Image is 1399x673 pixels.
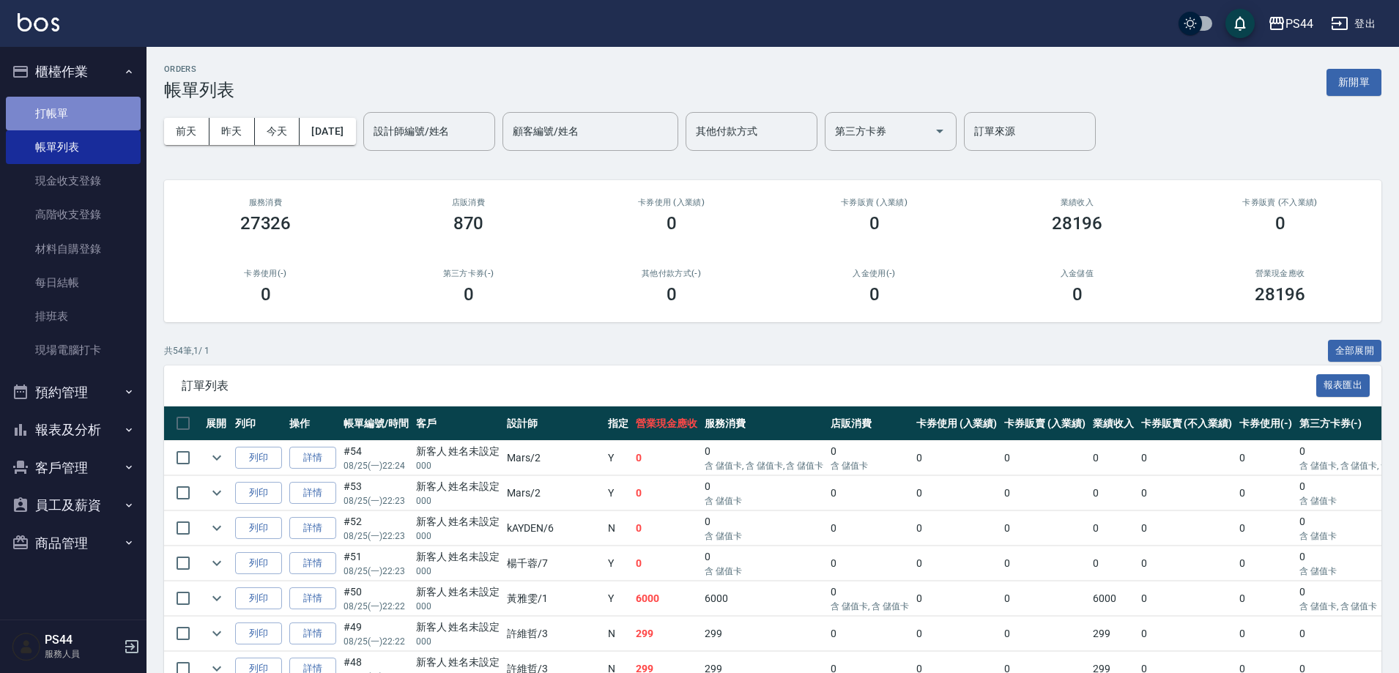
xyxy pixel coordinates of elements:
div: 新客人 姓名未設定 [416,549,500,565]
h3: 服務消費 [182,198,349,207]
td: 0 [701,511,827,546]
th: 客戶 [412,406,504,441]
td: 0 [827,546,913,581]
th: 列印 [231,406,286,441]
td: 0 [1236,581,1296,616]
p: 000 [416,529,500,543]
div: 新客人 姓名未設定 [416,444,500,459]
td: 0 [1236,617,1296,651]
td: Mars /2 [503,476,604,510]
div: 新客人 姓名未設定 [416,514,500,529]
h2: 其他付款方式(-) [587,269,755,278]
button: 前天 [164,118,209,145]
th: 指定 [604,406,632,441]
h3: 28196 [1255,284,1306,305]
button: 列印 [235,622,282,645]
button: 新開單 [1326,69,1381,96]
td: 0 [1138,511,1236,546]
span: 訂單列表 [182,379,1316,393]
td: N [604,617,632,651]
button: 員工及薪資 [6,486,141,524]
td: #50 [340,581,412,616]
button: 報表匯出 [1316,374,1370,397]
div: 新客人 姓名未設定 [416,584,500,600]
th: 卡券使用(-) [1236,406,1296,441]
a: 新開單 [1326,75,1381,89]
p: 08/25 (一) 22:24 [344,459,409,472]
button: 預約管理 [6,373,141,412]
p: 共 54 筆, 1 / 1 [164,344,209,357]
a: 每日結帳 [6,266,141,300]
td: 0 [913,441,1001,475]
th: 操作 [286,406,340,441]
td: #52 [340,511,412,546]
td: 0 [827,511,913,546]
h2: 卡券使用 (入業績) [587,198,755,207]
button: 列印 [235,482,282,505]
a: 詳情 [289,587,336,610]
button: Open [928,119,951,143]
th: 帳單編號/時間 [340,406,412,441]
h3: 0 [869,284,880,305]
div: PS44 [1285,15,1313,33]
a: 詳情 [289,622,336,645]
td: 0 [913,581,1001,616]
div: 新客人 姓名未設定 [416,655,500,670]
th: 業績收入 [1089,406,1138,441]
h3: 27326 [240,213,292,234]
td: 0 [913,617,1001,651]
p: 服務人員 [45,647,119,661]
th: 店販消費 [827,406,913,441]
h2: 店販消費 [385,198,552,207]
p: 含 儲值卡 [831,459,909,472]
td: 0 [1138,581,1236,616]
h3: 0 [261,284,271,305]
td: 299 [1089,617,1138,651]
td: 0 [1236,511,1296,546]
td: 0 [1236,441,1296,475]
td: 黃雅雯 /1 [503,581,604,616]
td: 0 [632,546,701,581]
h3: 0 [1072,284,1083,305]
div: 新客人 姓名未設定 [416,479,500,494]
h3: 0 [464,284,474,305]
td: 0 [1001,546,1089,581]
button: 列印 [235,517,282,540]
td: 0 [1236,476,1296,510]
button: 全部展開 [1328,340,1382,362]
td: 0 [1236,546,1296,581]
th: 營業現金應收 [632,406,701,441]
td: kAYDEN /6 [503,511,604,546]
td: 6000 [1089,581,1138,616]
h3: 帳單列表 [164,80,234,100]
td: 0 [1001,617,1089,651]
p: 000 [416,565,500,578]
button: 商品管理 [6,524,141,562]
h5: PS44 [45,633,119,647]
td: #49 [340,617,412,651]
h2: 業績收入 [993,198,1161,207]
p: 08/25 (一) 22:23 [344,494,409,507]
td: 0 [1001,441,1089,475]
button: [DATE] [300,118,355,145]
td: 0 [913,546,1001,581]
a: 現場電腦打卡 [6,333,141,367]
button: 列印 [235,552,282,575]
h2: 卡券販賣 (不入業績) [1196,198,1364,207]
td: 0 [701,546,827,581]
td: 0 [1001,581,1089,616]
td: 0 [1089,546,1138,581]
td: Y [604,581,632,616]
p: 000 [416,600,500,613]
a: 報表匯出 [1316,378,1370,392]
td: 6000 [701,581,827,616]
td: 0 [1001,476,1089,510]
p: 000 [416,494,500,507]
button: 昨天 [209,118,255,145]
th: 設計師 [503,406,604,441]
td: 0 [632,476,701,510]
button: 報表及分析 [6,411,141,449]
p: 含 儲值卡, 含 儲值卡 [831,600,909,613]
td: 楊千蓉 /7 [503,546,604,581]
h2: 第三方卡券(-) [385,269,552,278]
